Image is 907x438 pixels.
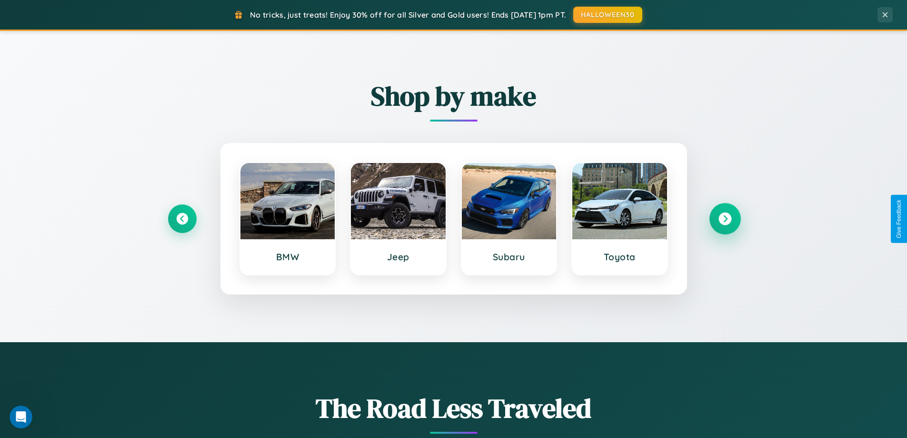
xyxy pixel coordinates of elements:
h3: Toyota [582,251,658,263]
h3: Subaru [471,251,547,263]
h3: Jeep [360,251,436,263]
button: HALLOWEEN30 [573,7,642,23]
div: Give Feedback [896,200,902,238]
span: No tricks, just treats! Enjoy 30% off for all Silver and Gold users! Ends [DATE] 1pm PT. [250,10,566,20]
h1: The Road Less Traveled [168,390,739,427]
h2: Shop by make [168,78,739,114]
h3: BMW [250,251,326,263]
iframe: Intercom live chat [10,406,32,428]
